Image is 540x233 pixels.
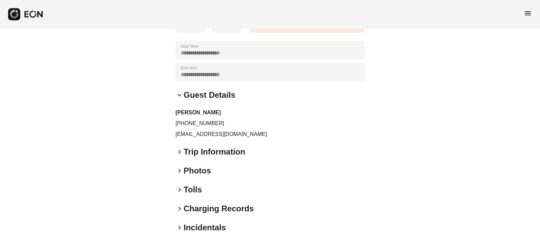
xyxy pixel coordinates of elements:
[184,203,254,214] h2: Charging Records
[175,167,184,175] span: keyboard_arrow_right
[184,146,245,157] h2: Trip Information
[184,184,202,195] h2: Tolls
[175,109,364,117] h3: [PERSON_NAME]
[175,205,184,213] span: keyboard_arrow_right
[175,130,364,138] p: [EMAIL_ADDRESS][DOMAIN_NAME]
[175,119,364,127] p: [PHONE_NUMBER]
[175,148,184,156] span: keyboard_arrow_right
[184,222,226,233] h2: Incidentals
[184,90,235,100] h2: Guest Details
[184,165,211,176] h2: Photos
[175,91,184,99] span: keyboard_arrow_down
[524,9,532,17] span: menu
[175,224,184,232] span: keyboard_arrow_right
[175,186,184,194] span: keyboard_arrow_right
